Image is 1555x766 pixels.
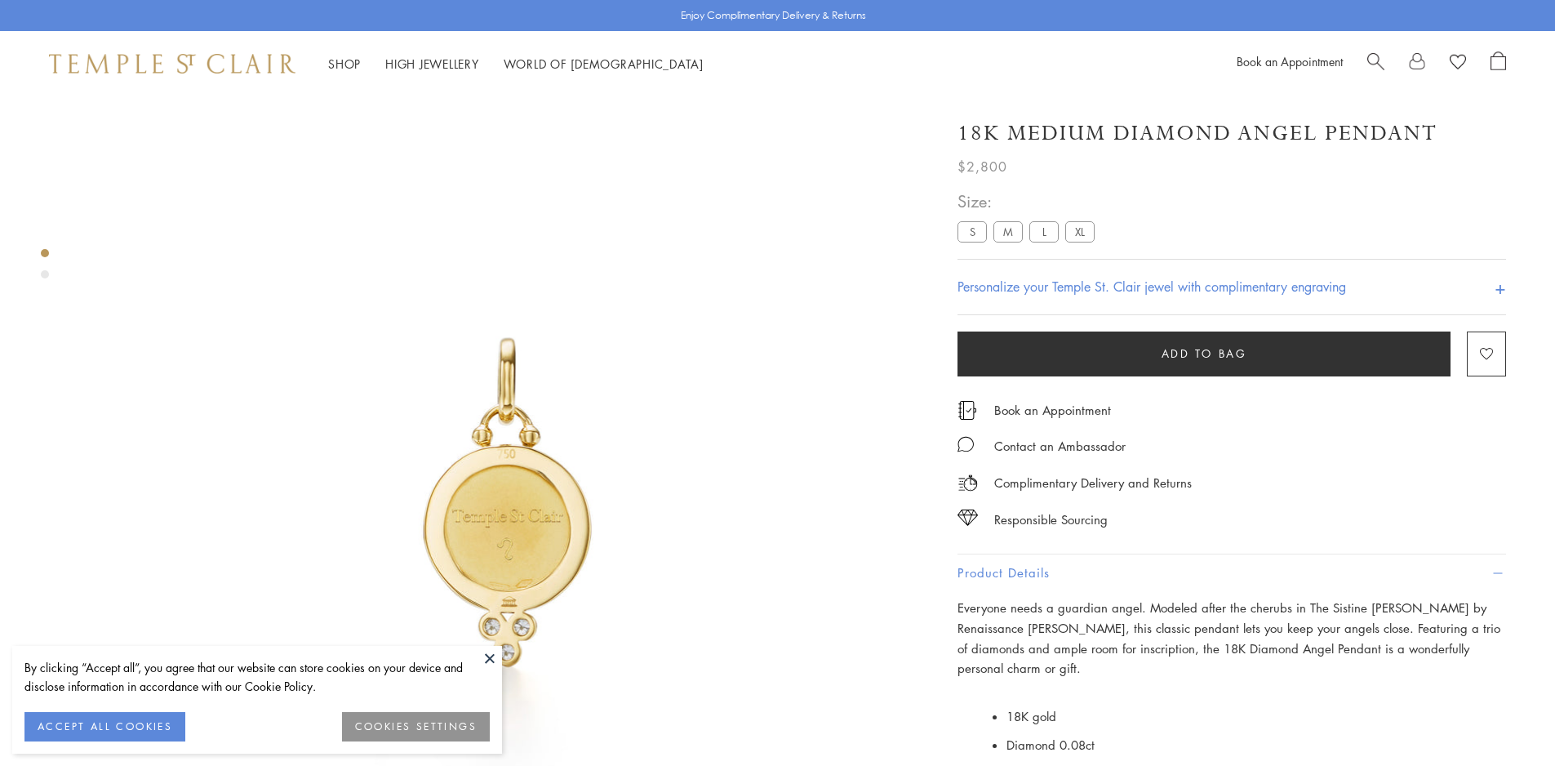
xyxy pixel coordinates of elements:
a: ShopShop [328,56,361,72]
button: ACCEPT ALL COOKIES [24,712,185,742]
span: Add to bag [1162,345,1247,363]
img: MessageIcon-01_2.svg [957,436,974,452]
img: icon_delivery.svg [957,473,978,493]
img: Temple St. Clair [49,54,295,73]
a: View Wishlist [1450,51,1466,76]
a: World of [DEMOGRAPHIC_DATA]World of [DEMOGRAPHIC_DATA] [504,56,704,72]
label: XL [1065,221,1095,242]
span: Size: [957,188,1101,215]
iframe: Gorgias live chat messenger [1473,689,1539,750]
li: 18K gold [1006,702,1506,731]
li: Diamond 0.08ct [1006,731,1506,759]
div: Product gallery navigation [41,245,49,292]
button: Product Details [957,554,1506,591]
button: Add to bag [957,332,1451,376]
h1: 18K Medium Diamond Angel Pendant [957,119,1437,148]
h4: Personalize your Temple St. Clair jewel with complimentary engraving [957,277,1346,296]
label: S [957,221,987,242]
p: Everyone needs a guardian angel. Modeled after the cherubs in The Sistine [PERSON_NAME] by Renais... [957,598,1506,679]
img: icon_sourcing.svg [957,510,978,526]
label: L [1029,221,1059,242]
a: Search [1367,51,1384,76]
p: Complimentary Delivery and Returns [994,473,1192,493]
p: Enjoy Complimentary Delivery & Returns [681,7,866,24]
a: High JewelleryHigh Jewellery [385,56,479,72]
a: Open Shopping Bag [1491,51,1506,76]
div: By clicking “Accept all”, you agree that our website can store cookies on your device and disclos... [24,658,490,696]
a: Book an Appointment [1237,53,1343,69]
a: Book an Appointment [994,401,1111,419]
button: COOKIES SETTINGS [342,712,490,742]
label: M [993,221,1023,242]
span: $2,800 [957,156,1007,177]
h4: + [1495,272,1506,302]
img: icon_appointment.svg [957,401,977,420]
div: Contact an Ambassador [994,436,1126,456]
nav: Main navigation [328,54,704,74]
div: Responsible Sourcing [994,510,1108,530]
